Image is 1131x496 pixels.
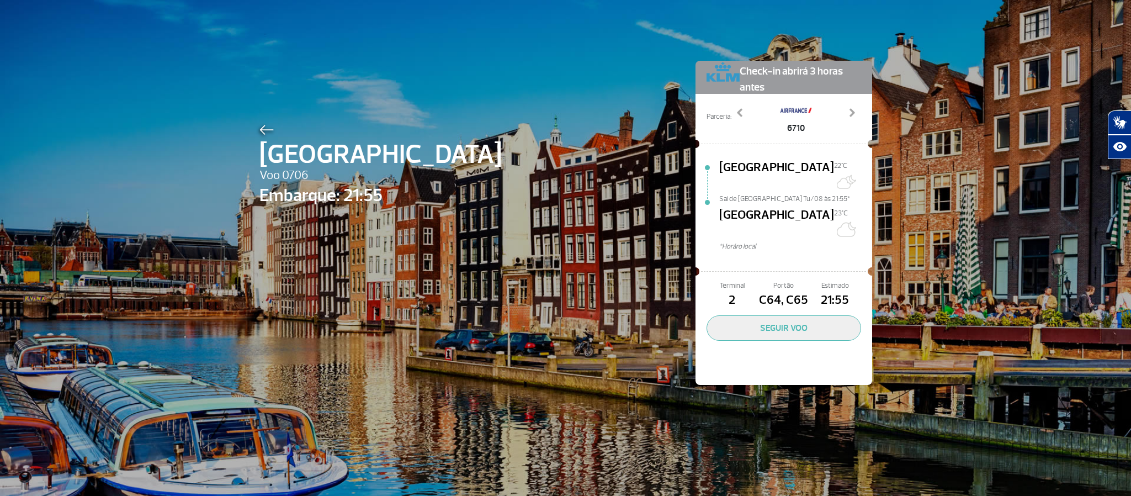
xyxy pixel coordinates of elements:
[719,206,834,241] span: [GEOGRAPHIC_DATA]
[834,161,847,170] span: 22°C
[809,291,861,310] span: 21:55
[834,171,856,193] img: Muitas nuvens
[259,166,502,185] span: Voo 0706
[707,112,731,122] span: Parceria:
[809,281,861,291] span: Estimado
[707,291,758,310] span: 2
[707,315,861,341] button: SEGUIR VOO
[719,241,872,252] span: *Horáro local
[719,194,872,202] span: Sai de [GEOGRAPHIC_DATA] Tu/08 às 21:55*
[1108,110,1131,159] div: Plugin de acessibilidade da Hand Talk.
[758,281,809,291] span: Portão
[707,281,758,291] span: Terminal
[834,209,848,218] span: 23°C
[719,159,834,194] span: [GEOGRAPHIC_DATA]
[1108,110,1131,135] button: Abrir tradutor de língua de sinais.
[259,182,502,209] span: Embarque: 21:55
[1108,135,1131,159] button: Abrir recursos assistivos.
[779,122,813,135] span: 6710
[740,61,861,96] span: Check-in abrirá 3 horas antes
[259,135,502,175] span: [GEOGRAPHIC_DATA]
[758,291,809,310] span: C64, C65
[834,218,856,240] img: Céu limpo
